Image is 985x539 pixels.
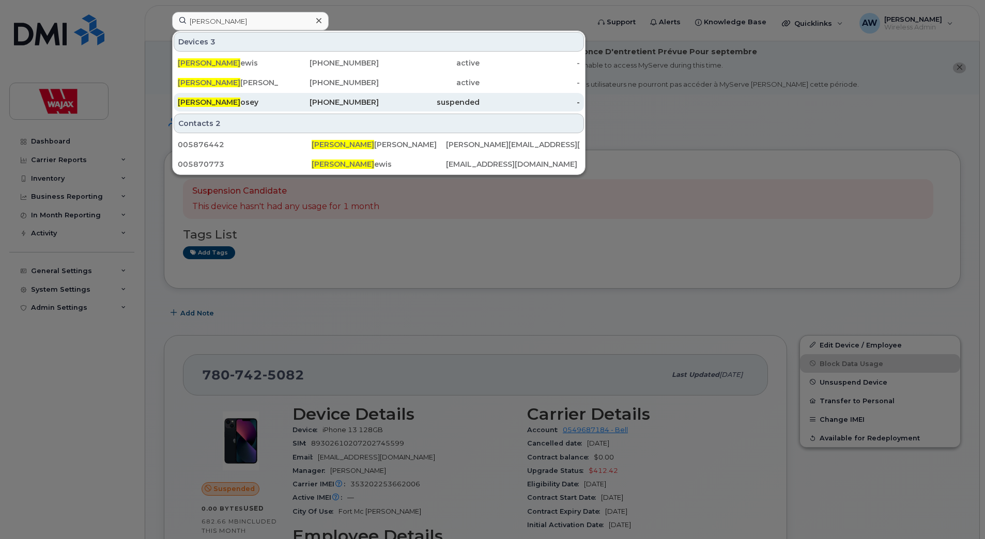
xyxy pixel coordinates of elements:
div: ewis [178,58,279,68]
div: [PERSON_NAME] [178,77,279,88]
div: suspended [379,97,480,107]
div: active [379,77,480,88]
div: [EMAIL_ADDRESS][DOMAIN_NAME] [446,159,580,169]
div: - [480,77,580,88]
div: [PHONE_NUMBER] [279,58,379,68]
a: 005870773[PERSON_NAME]ewis[EMAIL_ADDRESS][DOMAIN_NAME] [174,155,584,173]
a: [PERSON_NAME][PERSON_NAME][PHONE_NUMBER]active- [174,73,584,92]
div: [PHONE_NUMBER] [279,97,379,107]
a: [PERSON_NAME]ewis[PHONE_NUMBER]active- [174,54,584,72]
a: [PERSON_NAME]osey[PHONE_NUMBER]suspended- [174,93,584,112]
div: Devices [174,32,584,52]
div: active [379,58,480,68]
div: Contacts [174,114,584,133]
div: [PERSON_NAME] [312,139,445,150]
span: [PERSON_NAME] [312,160,374,169]
div: [PERSON_NAME][EMAIL_ADDRESS][DOMAIN_NAME] [446,139,580,150]
span: [PERSON_NAME] [312,140,374,149]
div: 005870773 [178,159,312,169]
div: osey [178,97,279,107]
span: 2 [216,118,221,129]
div: ewis [312,159,445,169]
span: [PERSON_NAME] [178,98,240,107]
div: - [480,58,580,68]
div: [PHONE_NUMBER] [279,77,379,88]
div: - [480,97,580,107]
a: 005876442[PERSON_NAME][PERSON_NAME][PERSON_NAME][EMAIL_ADDRESS][DOMAIN_NAME] [174,135,584,154]
span: [PERSON_NAME] [178,78,240,87]
div: 005876442 [178,139,312,150]
span: [PERSON_NAME] [178,58,240,68]
span: 3 [210,37,216,47]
